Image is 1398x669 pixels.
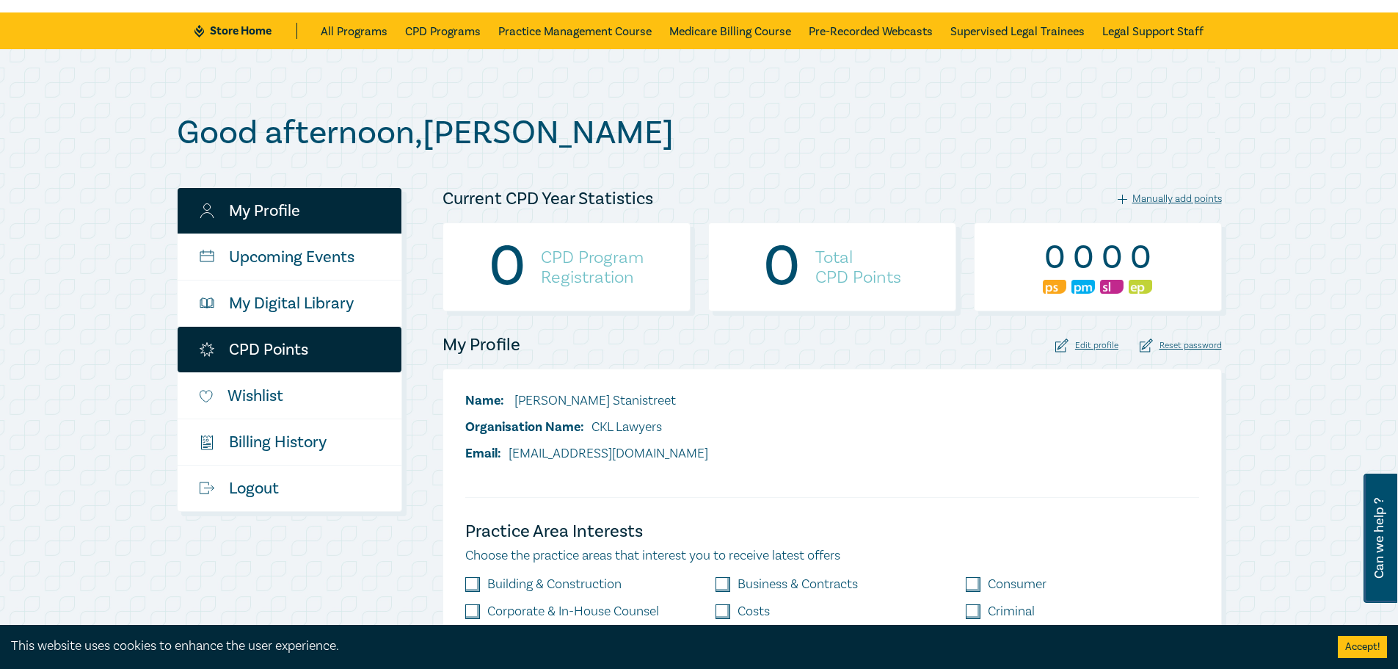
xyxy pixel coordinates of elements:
h4: Practice Area Interests [465,520,1199,543]
label: Corporate & In-House Counsel [487,604,659,619]
a: CPD Programs [405,12,481,49]
div: 0 [1043,239,1066,277]
a: Pre-Recorded Webcasts [809,12,933,49]
div: Edit profile [1055,339,1118,352]
span: Email: [465,445,501,462]
li: CKL Lawyers [465,418,708,437]
label: Business & Contracts [738,577,858,592]
a: My Digital Library [178,281,401,326]
p: Choose the practice areas that interest you to receive latest offers [465,546,1199,565]
div: 0 [489,248,526,286]
img: Ethics & Professional Responsibility [1129,280,1152,294]
div: 0 [1100,239,1124,277]
div: This website uses cookies to enhance the user experience. [11,637,1316,656]
label: Building & Construction [487,577,622,592]
li: [PERSON_NAME] Stanistreet [465,391,708,411]
span: Can we help ? [1372,482,1386,594]
a: Practice Management Course [498,12,652,49]
img: Professional Skills [1043,280,1066,294]
tspan: $ [203,438,205,444]
div: 0 [1071,239,1095,277]
a: Store Home [194,23,296,39]
a: Logout [178,466,401,511]
a: Wishlist [178,373,401,419]
h4: My Profile [443,333,520,357]
a: Medicare Billing Course [669,12,791,49]
div: 0 [763,248,801,286]
h4: CPD Program Registration [541,247,644,287]
span: Organisation Name: [465,419,584,435]
img: Substantive Law [1100,280,1124,294]
h4: Total CPD Points [815,247,901,287]
div: 0 [1129,239,1152,277]
a: All Programs [321,12,387,49]
h4: Current CPD Year Statistics [443,187,653,211]
span: Name: [465,392,504,409]
a: My Profile [178,188,401,234]
label: Consumer [988,577,1046,592]
h1: Good afternoon , [PERSON_NAME] [177,114,1222,152]
div: Reset password [1140,339,1222,352]
li: [EMAIL_ADDRESS][DOMAIN_NAME] [465,444,708,463]
a: CPD Points [178,327,401,372]
label: Costs [738,604,770,619]
div: Manually add points [1118,192,1222,206]
a: Upcoming Events [178,234,401,280]
img: Practice Management & Business Skills [1071,280,1095,294]
a: $Billing History [178,419,401,465]
button: Accept cookies [1338,636,1387,658]
a: Legal Support Staff [1102,12,1204,49]
a: Supervised Legal Trainees [950,12,1085,49]
label: Criminal [988,604,1035,619]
